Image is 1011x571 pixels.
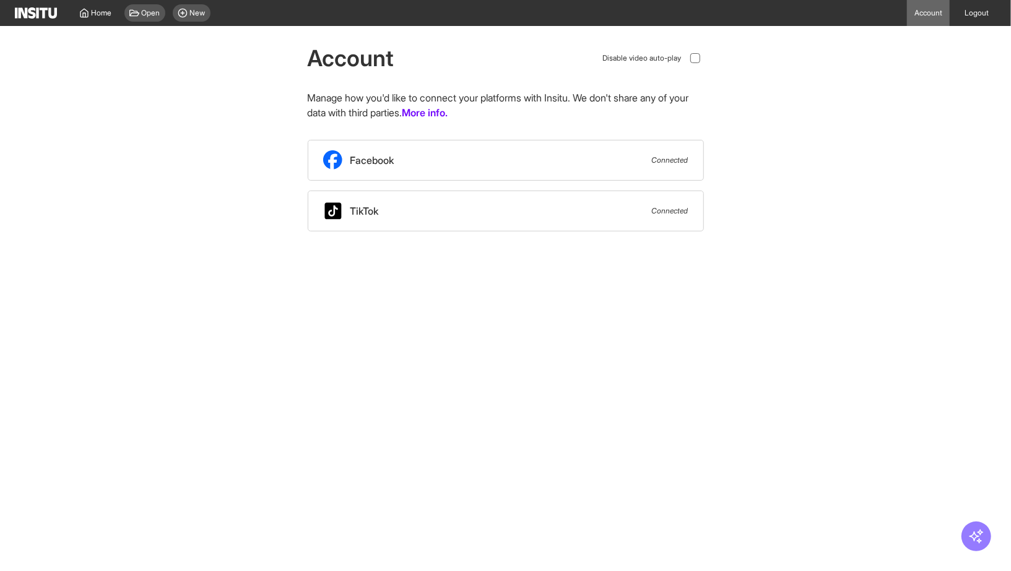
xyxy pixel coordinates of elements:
span: TikTok [350,204,379,218]
img: Logo [15,7,57,19]
span: Facebook [350,153,394,168]
p: Manage how you'd like to connect your platforms with Insitu. We don't share any of your data with... [308,90,704,120]
span: Connected [652,155,688,165]
span: Disable video auto-play [603,53,682,63]
span: Connected [652,206,688,216]
span: Home [92,8,112,18]
h1: Account [308,46,394,71]
span: New [190,8,206,18]
span: Open [142,8,160,18]
a: More info. [402,105,448,120]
